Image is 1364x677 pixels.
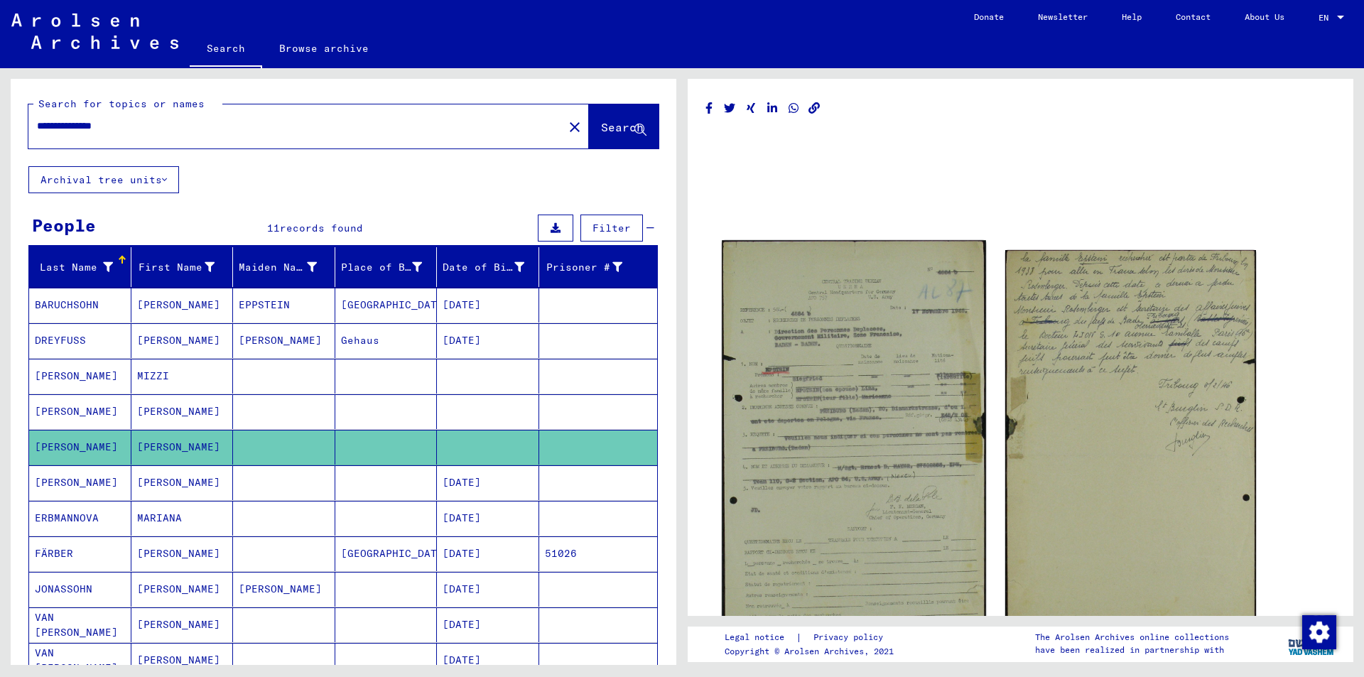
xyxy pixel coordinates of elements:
[437,501,539,536] mat-cell: [DATE]
[539,247,658,287] mat-header-cell: Prisoner #
[35,260,113,275] div: Last Name
[725,630,796,645] a: Legal notice
[802,630,900,645] a: Privacy policy
[335,323,438,358] mat-cell: Gehaus
[29,607,131,642] mat-cell: VAN [PERSON_NAME]
[38,97,205,110] mat-label: Search for topics or names
[341,260,423,275] div: Place of Birth
[437,465,539,500] mat-cell: [DATE]
[443,256,542,278] div: Date of Birth
[233,247,335,287] mat-header-cell: Maiden Name
[1302,615,1336,649] img: Change consent
[32,212,96,238] div: People
[437,607,539,642] mat-cell: [DATE]
[1285,626,1338,661] img: yv_logo.png
[131,572,234,607] mat-cell: [PERSON_NAME]
[437,572,539,607] mat-cell: [DATE]
[29,359,131,394] mat-cell: [PERSON_NAME]
[131,394,234,429] mat-cell: [PERSON_NAME]
[131,607,234,642] mat-cell: [PERSON_NAME]
[29,536,131,571] mat-cell: FÄRBER
[233,288,335,323] mat-cell: EPPSTEIN
[1301,614,1336,649] div: Change consent
[1035,644,1229,656] p: have been realized in partnership with
[29,323,131,358] mat-cell: DREYFUSS
[545,260,623,275] div: Prisoner #
[29,288,131,323] mat-cell: BARUCHSOHN
[29,394,131,429] mat-cell: [PERSON_NAME]
[1035,631,1229,644] p: The Arolsen Archives online collections
[443,260,524,275] div: Date of Birth
[725,645,900,658] p: Copyright © Arolsen Archives, 2021
[131,430,234,465] mat-cell: [PERSON_NAME]
[601,120,644,134] span: Search
[580,215,643,242] button: Filter
[29,572,131,607] mat-cell: JONASSOHN
[744,99,759,117] button: Share on Xing
[131,465,234,500] mat-cell: [PERSON_NAME]
[437,247,539,287] mat-header-cell: Date of Birth
[786,99,801,117] button: Share on WhatsApp
[566,119,583,136] mat-icon: close
[137,256,233,278] div: First Name
[561,112,589,141] button: Clear
[589,104,659,148] button: Search
[29,501,131,536] mat-cell: ERBMANNOVA
[725,630,900,645] div: |
[29,465,131,500] mat-cell: [PERSON_NAME]
[29,430,131,465] mat-cell: [PERSON_NAME]
[29,247,131,287] mat-header-cell: Last Name
[722,99,737,117] button: Share on Twitter
[28,166,179,193] button: Archival tree units
[131,501,234,536] mat-cell: MARIANA
[722,240,985,639] img: 001.jpg
[765,99,780,117] button: Share on LinkedIn
[335,288,438,323] mat-cell: [GEOGRAPHIC_DATA]
[131,323,234,358] mat-cell: [PERSON_NAME]
[437,323,539,358] mat-cell: [DATE]
[131,536,234,571] mat-cell: [PERSON_NAME]
[335,536,438,571] mat-cell: [GEOGRAPHIC_DATA]
[131,247,234,287] mat-header-cell: First Name
[702,99,717,117] button: Share on Facebook
[131,359,234,394] mat-cell: MIZZI
[137,260,215,275] div: First Name
[239,256,335,278] div: Maiden Name
[1005,250,1257,631] img: 002.jpg
[437,536,539,571] mat-cell: [DATE]
[190,31,262,68] a: Search
[545,256,641,278] div: Prisoner #
[35,256,131,278] div: Last Name
[341,256,440,278] div: Place of Birth
[267,222,280,234] span: 11
[233,572,335,607] mat-cell: [PERSON_NAME]
[131,288,234,323] mat-cell: [PERSON_NAME]
[262,31,386,65] a: Browse archive
[539,536,658,571] mat-cell: 51026
[437,288,539,323] mat-cell: [DATE]
[1319,13,1334,23] span: EN
[280,222,363,234] span: records found
[807,99,822,117] button: Copy link
[592,222,631,234] span: Filter
[335,247,438,287] mat-header-cell: Place of Birth
[239,260,317,275] div: Maiden Name
[11,13,178,49] img: Arolsen_neg.svg
[233,323,335,358] mat-cell: [PERSON_NAME]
